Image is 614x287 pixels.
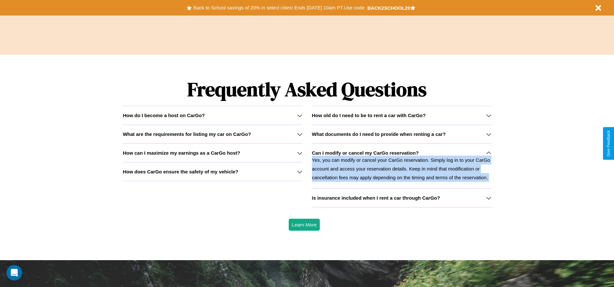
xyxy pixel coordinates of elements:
h3: Can I modify or cancel my CarGo reservation? [312,150,419,156]
h3: What documents do I need to provide when renting a car? [312,131,446,137]
div: Give Feedback [606,130,611,157]
h1: Frequently Asked Questions [123,73,491,106]
p: Yes, you can modify or cancel your CarGo reservation. Simply log in to your CarGo account and acc... [312,156,491,182]
button: Learn More [289,219,320,231]
h3: How can I maximize my earnings as a CarGo host? [123,150,240,156]
b: BACK2SCHOOL20 [367,5,410,11]
h3: How old do I need to be to rent a car with CarGo? [312,113,426,118]
div: Open Intercom Messenger [6,265,22,281]
h3: What are the requirements for listing my car on CarGo? [123,131,251,137]
h3: How does CarGo ensure the safety of my vehicle? [123,169,238,174]
h3: Is insurance included when I rent a car through CarGo? [312,195,440,201]
button: Back to School savings of 20% in select cities! Ends [DATE] 10am PT.Use code: [192,3,367,12]
h3: How do I become a host on CarGo? [123,113,205,118]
